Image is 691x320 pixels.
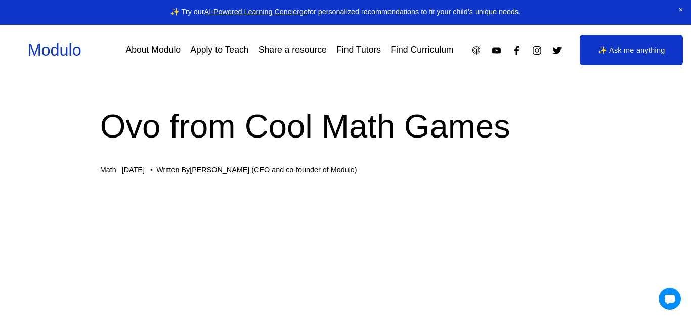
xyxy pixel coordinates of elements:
a: Math [100,166,116,174]
a: Instagram [532,45,542,56]
a: Find Tutors [336,41,381,59]
span: [DATE] [122,166,145,174]
a: AI-Powered Learning Concierge [204,8,308,16]
a: Facebook [511,45,522,56]
a: Apple Podcasts [471,45,482,56]
a: Twitter [552,45,563,56]
a: Find Curriculum [391,41,453,59]
div: Written By [156,166,357,174]
a: Apply to Teach [190,41,248,59]
a: YouTube [491,45,502,56]
a: Modulo [28,41,81,59]
a: [PERSON_NAME] (CEO and co-founder of Modulo) [190,166,357,174]
a: Share a resource [258,41,327,59]
a: ✨ Ask me anything [580,35,683,65]
a: About Modulo [125,41,181,59]
h1: Ovo from Cool Math Games [100,103,577,149]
